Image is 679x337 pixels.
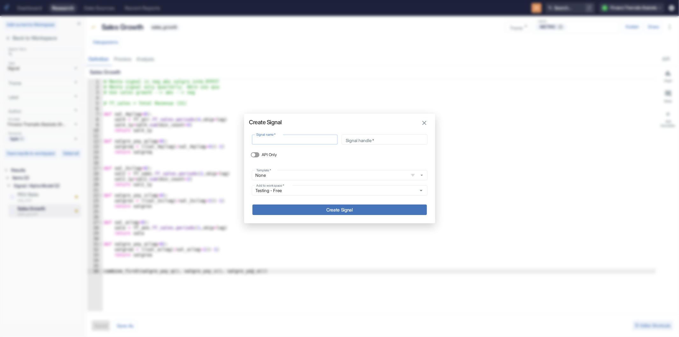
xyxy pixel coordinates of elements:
[252,204,427,215] button: Create Signal
[256,133,276,137] label: Signal name
[244,114,435,126] h2: Create Signal
[256,168,271,173] label: Template
[409,171,417,179] button: open filters
[256,183,284,188] label: Add to workspace
[262,152,277,158] span: API Only
[417,186,425,195] button: Open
